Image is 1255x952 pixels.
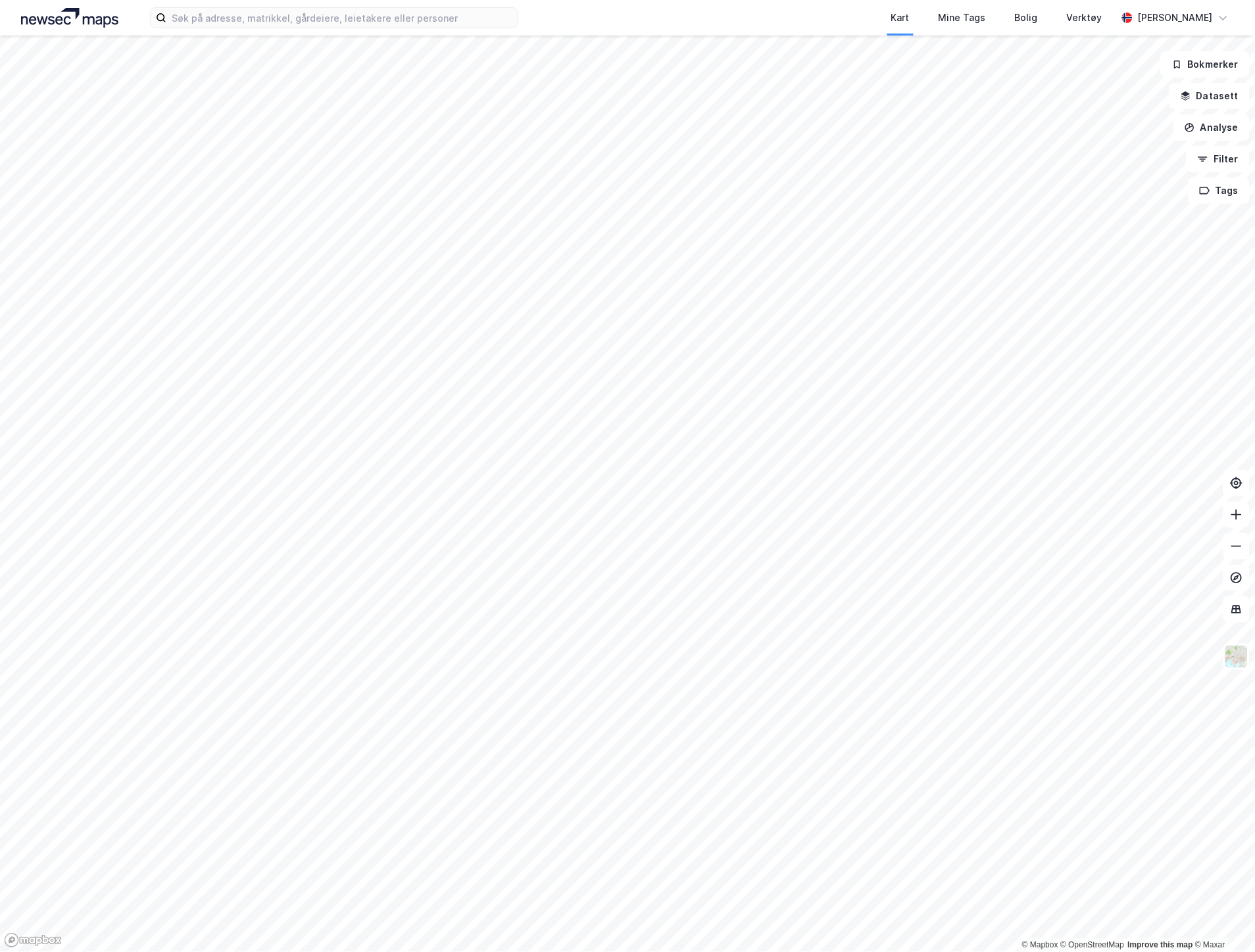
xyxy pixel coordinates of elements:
[1067,10,1102,26] div: Verktøy
[166,8,518,28] input: Søk på adresse, matrikkel, gårdeiere, leietakere eller personer
[1138,10,1213,26] div: [PERSON_NAME]
[891,10,910,26] div: Kart
[1189,889,1255,952] div: Kontrollprogram for chat
[21,8,118,28] img: logo.a4113a55bc3d86da70a041830d287a7e.svg
[939,10,986,26] div: Mine Tags
[1015,10,1038,26] div: Bolig
[1189,889,1255,952] iframe: Chat Widget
